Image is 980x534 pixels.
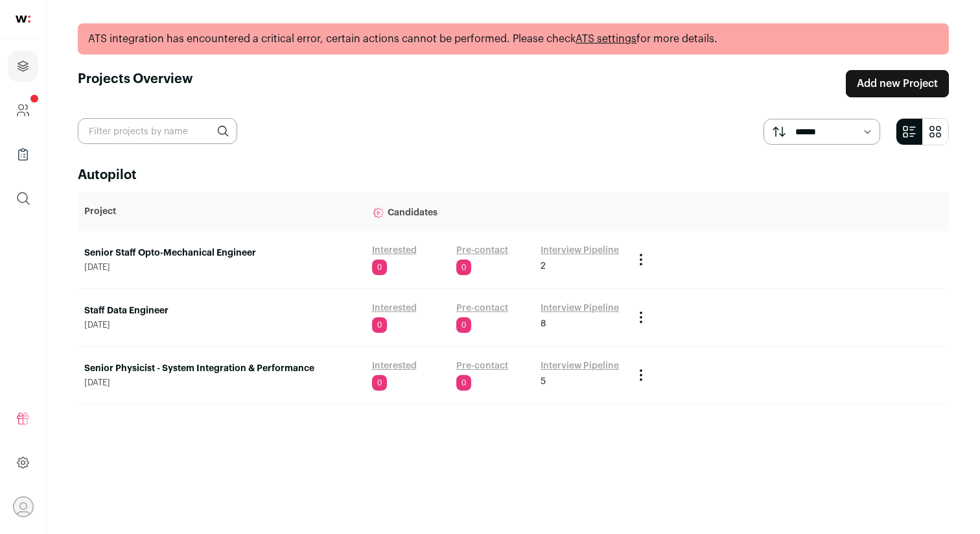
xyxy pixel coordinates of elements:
[13,496,34,517] button: Open dropdown
[846,70,949,97] a: Add new Project
[84,304,359,317] a: Staff Data Engineer
[633,367,649,383] button: Project Actions
[372,302,417,315] a: Interested
[16,16,30,23] img: wellfound-shorthand-0d5821cbd27db2630d0214b213865d53afaa358527fdda9d0ea32b1df1b89c2c.svg
[541,244,619,257] a: Interview Pipeline
[372,359,417,372] a: Interested
[456,359,508,372] a: Pre-contact
[8,139,38,170] a: Company Lists
[84,362,359,375] a: Senior Physicist - System Integration & Performance
[576,34,636,44] a: ATS settings
[456,375,471,391] span: 0
[84,205,359,218] p: Project
[541,375,546,388] span: 5
[372,375,387,391] span: 0
[372,317,387,333] span: 0
[372,260,387,275] span: 0
[541,302,619,315] a: Interview Pipeline
[84,378,359,388] span: [DATE]
[456,260,471,275] span: 0
[456,244,508,257] a: Pre-contact
[84,247,359,260] a: Senior Staff Opto-Mechanical Engineer
[541,359,619,372] a: Interview Pipeline
[78,118,237,144] input: Filter projects by name
[78,70,193,97] h1: Projects Overview
[84,320,359,330] span: [DATE]
[84,262,359,273] span: [DATE]
[541,260,546,273] span: 2
[8,95,38,126] a: Company and ATS Settings
[78,166,949,184] h2: Autopilot
[456,317,471,333] span: 0
[633,252,649,267] button: Project Actions
[456,302,508,315] a: Pre-contact
[541,317,546,330] span: 8
[78,23,949,55] div: ATS integration has encountered a critical error, certain actions cannot be performed. Please che...
[372,199,620,225] p: Candidates
[372,244,417,257] a: Interested
[633,309,649,325] button: Project Actions
[8,51,38,82] a: Projects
